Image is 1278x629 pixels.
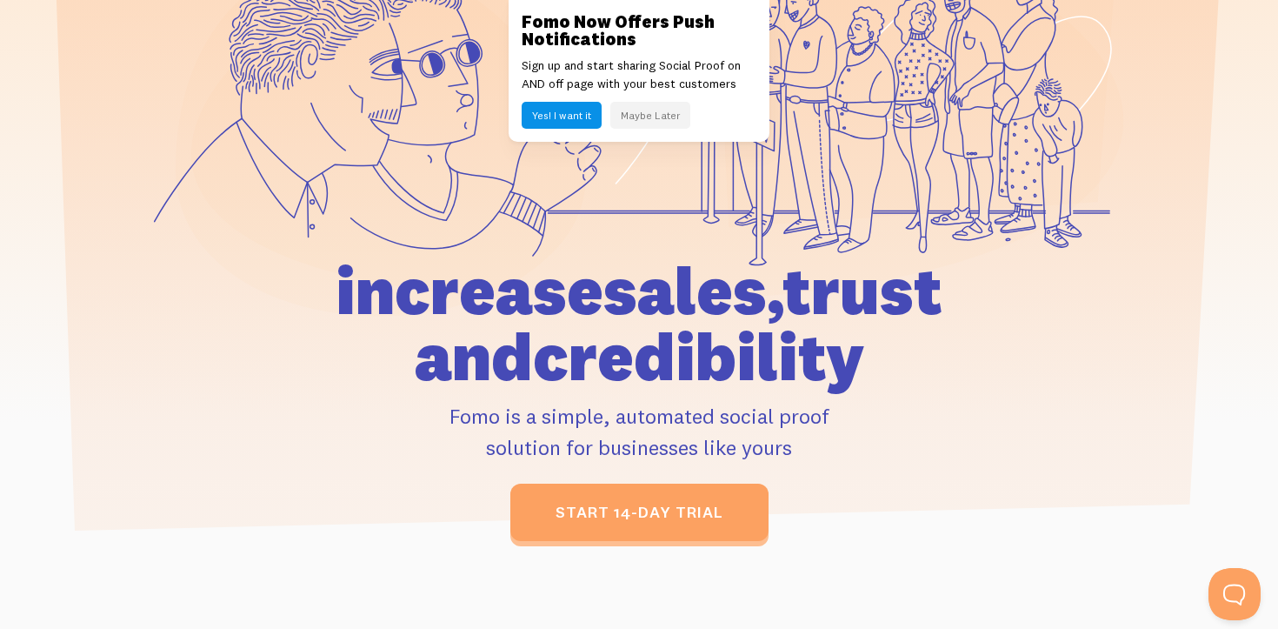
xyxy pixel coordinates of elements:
[236,258,1042,390] h1: increase sales, trust and credibility
[522,102,602,129] button: Yes! I want it
[522,13,756,48] h3: Fomo Now Offers Push Notifications
[610,102,690,129] button: Maybe Later
[522,57,756,93] p: Sign up and start sharing Social Proof on AND off page with your best customers
[1208,568,1261,620] iframe: Help Scout Beacon - Open
[236,400,1042,463] p: Fomo is a simple, automated social proof solution for businesses like yours
[510,484,769,541] a: start 14-day trial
